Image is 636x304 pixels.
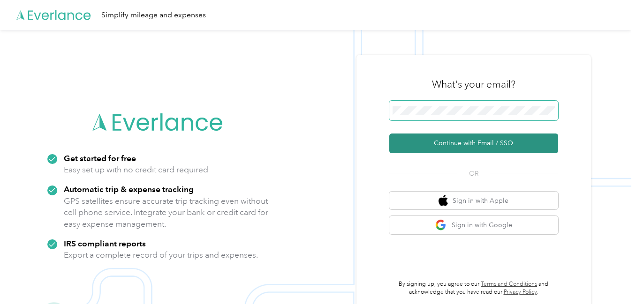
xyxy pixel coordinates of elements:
p: Easy set up with no credit card required [64,164,208,176]
p: By signing up, you agree to our and acknowledge that you have read our . [389,280,558,297]
h3: What's your email? [432,78,515,91]
p: Export a complete record of your trips and expenses. [64,249,258,261]
img: google logo [435,219,447,231]
button: google logoSign in with Google [389,216,558,234]
button: Continue with Email / SSO [389,133,558,153]
a: Privacy Policy [504,289,537,296]
div: Simplify mileage and expenses [101,9,206,21]
span: OR [457,169,490,178]
p: GPS satellites ensure accurate trip tracking even without cell phone service. Integrate your bank... [64,195,269,230]
strong: IRS compliant reports [64,238,146,248]
strong: Automatic trip & expense tracking [64,184,194,194]
strong: Get started for free [64,153,136,163]
a: Terms and Conditions [481,281,537,288]
button: apple logoSign in with Apple [389,192,558,210]
img: apple logo [439,195,448,207]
